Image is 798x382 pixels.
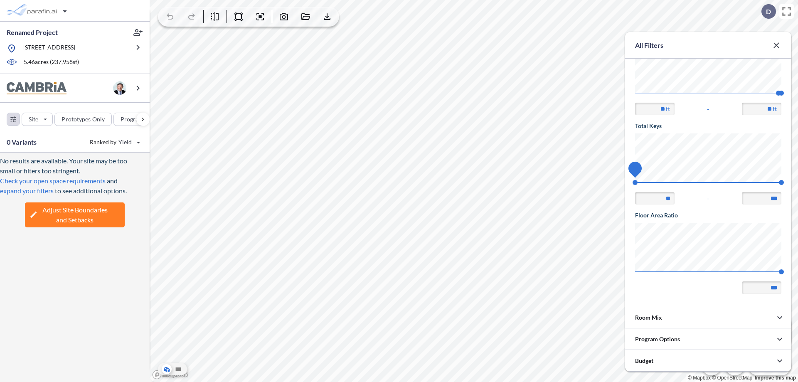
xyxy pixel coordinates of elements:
[62,115,105,123] p: Prototypes Only
[7,137,37,147] p: 0 Variants
[635,211,781,219] h5: Floor Area Ratio
[766,8,771,15] p: D
[113,81,126,95] img: user logo
[25,202,125,227] button: Adjust Site Boundariesand Setbacks
[755,375,796,381] a: Improve this map
[118,138,132,146] span: Yield
[113,113,158,126] button: Program
[23,43,75,54] p: [STREET_ADDRESS]
[635,122,781,130] h5: Total Keys
[635,335,680,343] p: Program Options
[29,115,38,123] p: Site
[688,375,711,381] a: Mapbox
[666,105,670,113] label: ft
[173,364,183,374] button: Site Plan
[22,113,53,126] button: Site
[42,205,108,225] span: Adjust Site Boundaries and Setbacks
[7,28,58,37] p: Renamed Project
[152,370,189,380] a: Mapbox homepage
[7,82,66,95] img: BrandImage
[54,113,112,126] button: Prototypes Only
[635,313,662,322] p: Room Mix
[635,192,781,205] div: -
[635,357,653,365] p: Budget
[712,375,752,381] a: OpenStreetMap
[635,40,663,50] p: All Filters
[121,115,144,123] p: Program
[635,103,781,115] div: -
[83,136,145,149] button: Ranked by Yield
[773,105,777,113] label: ft
[24,58,79,67] p: 5.46 acres ( 237,958 sf)
[162,364,172,374] button: Aerial View
[632,165,638,171] span: 74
